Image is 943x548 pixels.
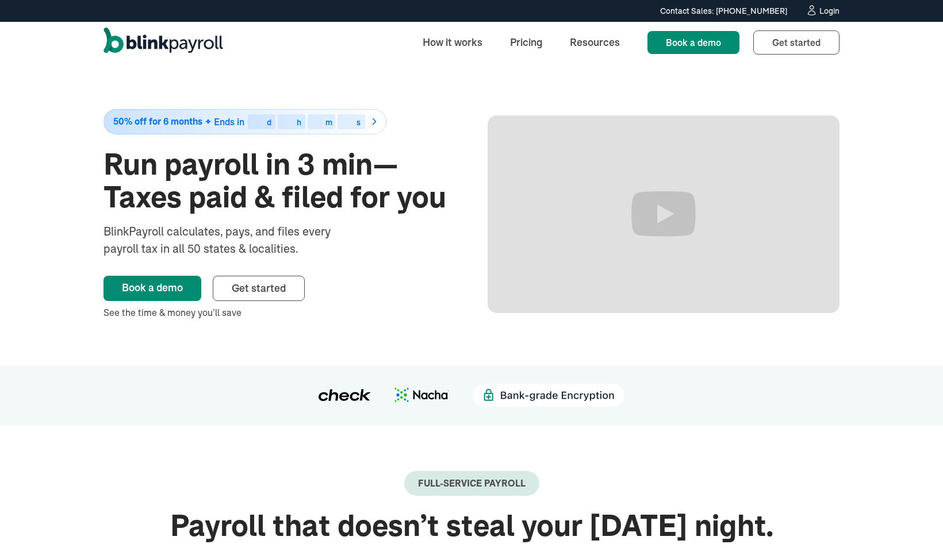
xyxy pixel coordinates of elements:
div: See the time & money you’ll save [103,306,455,319]
h2: Payroll that doesn’t steal your [DATE] night. [103,510,839,542]
a: Pricing [501,30,551,55]
span: Get started [772,37,821,48]
a: Get started [213,276,305,301]
div: Full-Service payroll [418,478,526,489]
a: 50% off for 6 monthsEnds indhms [103,109,455,134]
div: Login [819,7,839,15]
div: Contact Sales: [PHONE_NUMBER] [660,5,787,17]
span: Ends in [214,116,244,128]
div: d [267,118,271,126]
span: 50% off for 6 months [113,117,202,126]
a: Book a demo [103,276,201,301]
h1: Run payroll in 3 min—Taxes paid & filed for you [103,148,455,214]
a: How it works [413,30,492,55]
div: h [297,118,301,126]
a: Get started [753,30,839,55]
span: Get started [232,281,286,295]
div: s [356,118,361,126]
a: Resources [561,30,629,55]
div: m [325,118,332,126]
a: Login [806,5,839,17]
div: BlinkPayroll calculates, pays, and files every payroll tax in all 50 states & localities. [103,223,361,257]
iframe: Run Payroll in 3 min with BlinkPayroll [488,115,839,313]
span: Book a demo [666,37,721,48]
a: Book a demo [647,31,739,54]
